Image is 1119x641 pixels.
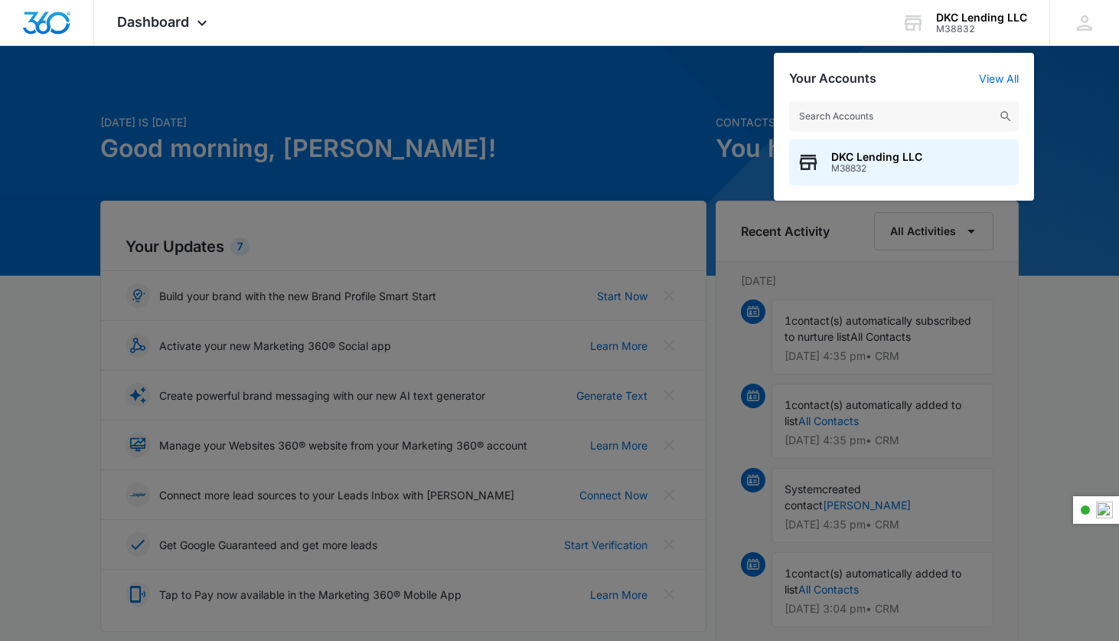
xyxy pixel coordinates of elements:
[936,11,1027,24] div: account name
[831,163,922,174] span: M38832
[979,72,1019,85] a: View All
[789,139,1019,185] button: DKC Lending LLCM38832
[117,14,189,30] span: Dashboard
[789,71,876,86] h2: Your Accounts
[789,101,1019,132] input: Search Accounts
[936,24,1027,34] div: account id
[831,151,922,163] span: DKC Lending LLC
